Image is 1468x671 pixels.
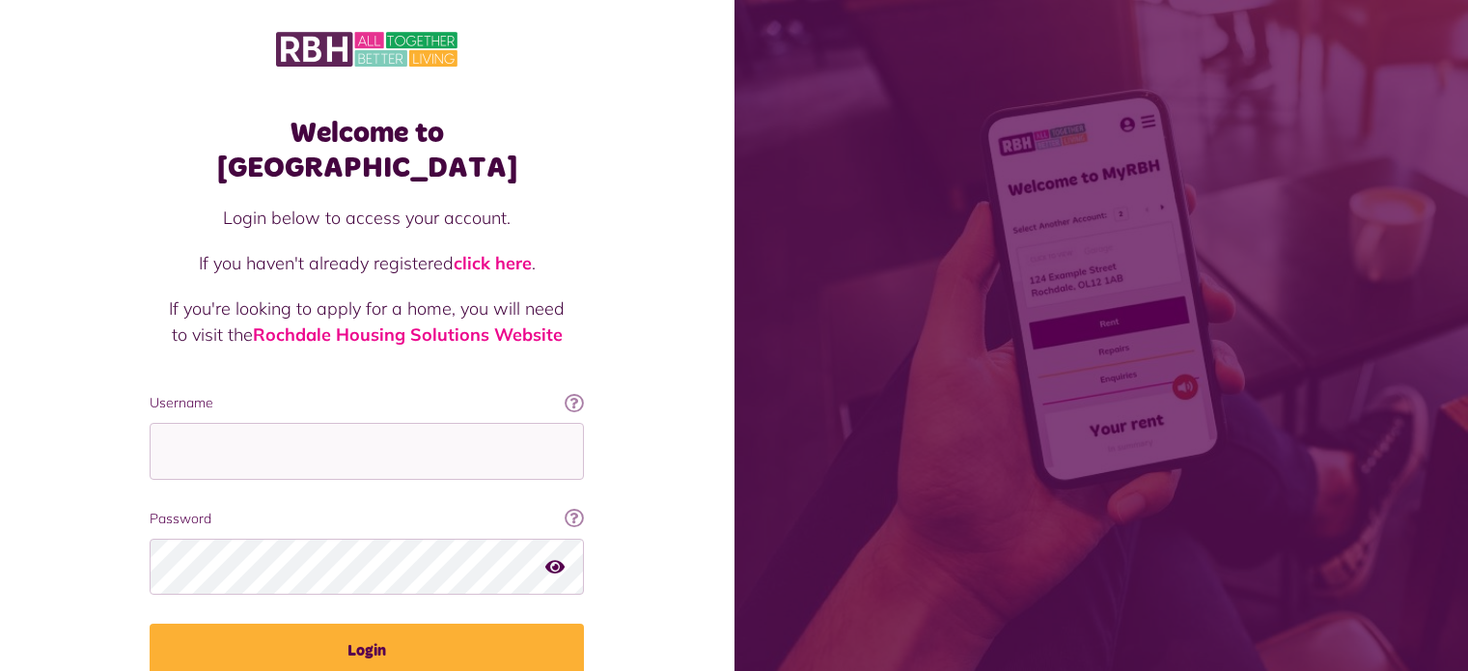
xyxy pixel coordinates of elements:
[169,295,565,348] p: If you're looking to apply for a home, you will need to visit the
[454,252,532,274] a: click here
[253,323,563,346] a: Rochdale Housing Solutions Website
[169,250,565,276] p: If you haven't already registered .
[150,116,584,185] h1: Welcome to [GEOGRAPHIC_DATA]
[169,205,565,231] p: Login below to access your account.
[150,509,584,529] label: Password
[276,29,457,70] img: MyRBH
[150,393,584,413] label: Username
